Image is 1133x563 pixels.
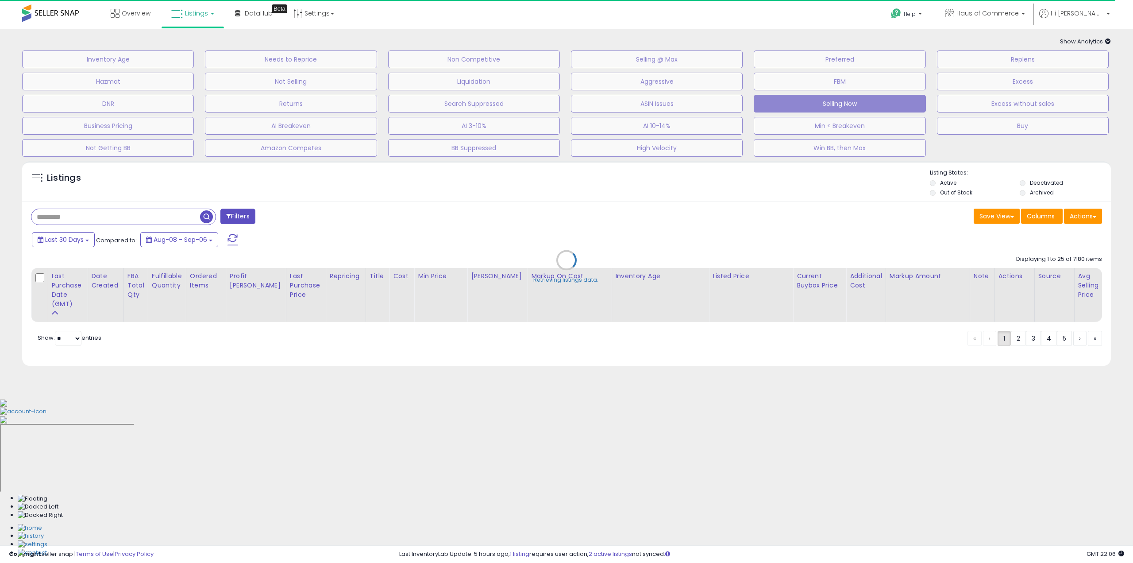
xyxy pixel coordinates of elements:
button: Needs to Reprice [205,50,377,68]
img: Floating [18,495,47,503]
button: Non Competitive [388,50,560,68]
button: Aggressive [571,73,743,90]
span: DataHub [245,9,273,18]
img: Docked Right [18,511,63,520]
span: Show Analytics [1060,37,1111,46]
span: Overview [122,9,150,18]
button: High Velocity [571,139,743,157]
button: Replens [937,50,1109,68]
button: Preferred [754,50,925,68]
button: Buy [937,117,1109,135]
button: DNR [22,95,194,113]
a: Help [884,1,931,29]
button: Business Pricing [22,117,194,135]
div: Tooltip anchor [272,4,287,13]
button: Amazon Competes [205,139,377,157]
span: Haus of Commerce [956,9,1019,18]
button: BB Suppressed [388,139,560,157]
span: Help [904,10,916,18]
button: Excess [937,73,1109,90]
a: Hi [PERSON_NAME] [1039,9,1110,29]
div: Retrieving listings data.. [533,276,600,283]
button: Excess without sales [937,95,1109,113]
button: AI 3-10% [388,117,560,135]
i: Get Help [890,8,902,19]
img: History [18,532,44,540]
button: Not Getting BB [22,139,194,157]
span: Hi [PERSON_NAME] [1051,9,1104,18]
button: AI Breakeven [205,117,377,135]
button: FBM [754,73,925,90]
button: Hazmat [22,73,194,90]
button: Search Suppressed [388,95,560,113]
button: Liquidation [388,73,560,90]
button: AI 10-14% [571,117,743,135]
button: Inventory Age [22,50,194,68]
img: Settings [18,540,47,549]
button: Selling @ Max [571,50,743,68]
img: Docked Left [18,503,58,511]
button: Selling Now [754,95,925,113]
img: Contact [18,549,47,557]
button: Returns [205,95,377,113]
button: Not Selling [205,73,377,90]
button: Min < Breakeven [754,117,925,135]
span: Listings [185,9,208,18]
button: Win BB, then Max [754,139,925,157]
button: ASIN Issues [571,95,743,113]
img: Home [18,524,42,532]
